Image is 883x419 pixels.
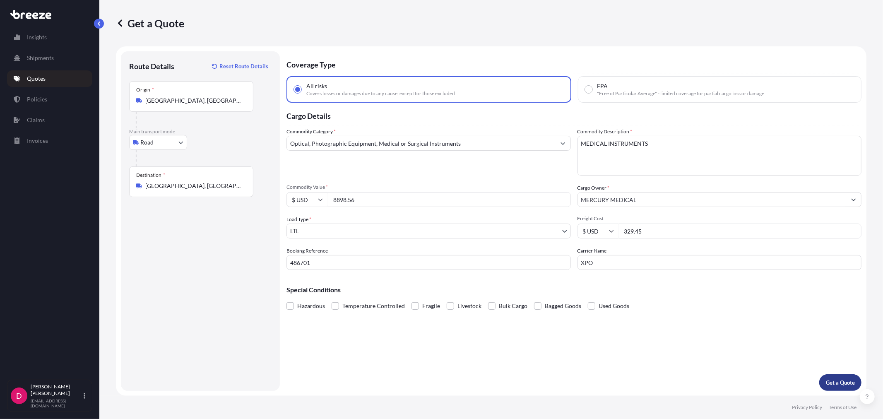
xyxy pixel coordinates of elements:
[145,96,243,105] input: Origin
[342,300,405,312] span: Temperature Controlled
[287,136,556,151] input: Select a commodity type
[7,50,92,66] a: Shipments
[129,128,272,135] p: Main transport mode
[577,128,633,136] label: Commodity Description
[136,87,154,93] div: Origin
[286,287,861,293] p: Special Conditions
[31,383,82,397] p: [PERSON_NAME] [PERSON_NAME]
[129,61,174,71] p: Route Details
[145,182,243,190] input: Destination
[290,227,299,235] span: LTL
[457,300,481,312] span: Livestock
[286,224,571,238] button: LTL
[16,392,22,400] span: D
[597,90,765,97] span: "Free of Particular Average" - limited coverage for partial cargo loss or damage
[294,86,301,93] input: All risksCovers losses or damages due to any cause, except for those excluded
[577,247,607,255] label: Carrier Name
[7,70,92,87] a: Quotes
[577,255,862,270] input: Enter name
[619,224,862,238] input: Enter amount
[286,103,861,128] p: Cargo Details
[286,247,328,255] label: Booking Reference
[829,404,857,411] a: Terms of Use
[328,192,571,207] input: Type amount
[27,137,48,145] p: Invoices
[27,116,45,124] p: Claims
[7,112,92,128] a: Claims
[27,75,46,83] p: Quotes
[306,82,327,90] span: All risks
[286,51,861,76] p: Coverage Type
[577,215,862,222] span: Freight Cost
[208,60,272,73] button: Reset Route Details
[846,192,861,207] button: Show suggestions
[27,33,47,41] p: Insights
[499,300,527,312] span: Bulk Cargo
[27,54,54,62] p: Shipments
[116,17,184,30] p: Get a Quote
[7,132,92,149] a: Invoices
[306,90,455,97] span: Covers losses or damages due to any cause, except for those excluded
[597,82,608,90] span: FPA
[140,138,154,147] span: Road
[286,215,311,224] span: Load Type
[585,86,592,93] input: FPA"Free of Particular Average" - limited coverage for partial cargo loss or damage
[129,135,187,150] button: Select transport
[826,378,855,387] p: Get a Quote
[819,374,861,391] button: Get a Quote
[286,128,336,136] label: Commodity Category
[136,172,165,178] div: Destination
[422,300,440,312] span: Fragile
[599,300,629,312] span: Used Goods
[578,192,847,207] input: Full name
[286,255,571,270] input: Your internal reference
[545,300,581,312] span: Bagged Goods
[556,136,570,151] button: Show suggestions
[7,29,92,46] a: Insights
[7,91,92,108] a: Policies
[31,398,82,408] p: [EMAIL_ADDRESS][DOMAIN_NAME]
[297,300,325,312] span: Hazardous
[792,404,822,411] a: Privacy Policy
[219,62,268,70] p: Reset Route Details
[286,184,571,190] span: Commodity Value
[577,184,610,192] label: Cargo Owner
[27,95,47,104] p: Policies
